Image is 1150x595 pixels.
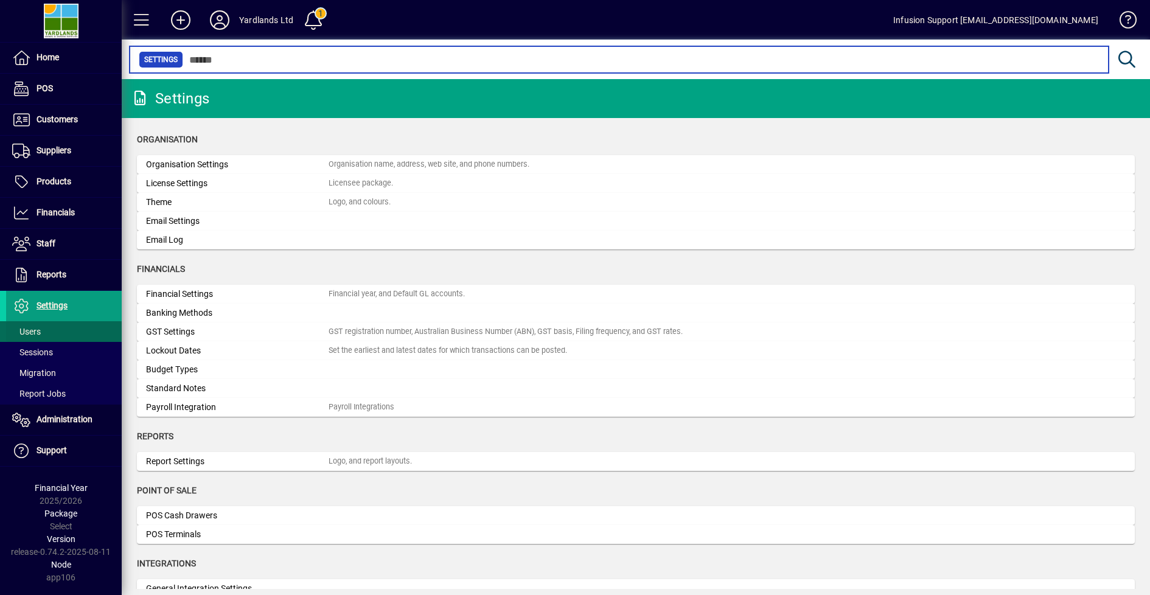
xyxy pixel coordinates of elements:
[6,74,122,104] a: POS
[146,382,329,395] div: Standard Notes
[329,402,394,413] div: Payroll Integrations
[146,177,329,190] div: License Settings
[137,452,1135,471] a: Report SettingsLogo, and report layouts.
[37,238,55,248] span: Staff
[51,560,71,569] span: Node
[6,383,122,404] a: Report Jobs
[37,270,66,279] span: Reports
[137,379,1135,398] a: Standard Notes
[37,114,78,124] span: Customers
[239,10,293,30] div: Yardlands Ltd
[37,83,53,93] span: POS
[200,9,239,31] button: Profile
[137,193,1135,212] a: ThemeLogo, and colours.
[137,506,1135,525] a: POS Cash Drawers
[35,483,88,493] span: Financial Year
[137,231,1135,249] a: Email Log
[131,89,209,108] div: Settings
[146,325,329,338] div: GST Settings
[47,534,75,544] span: Version
[329,456,412,467] div: Logo, and report layouts.
[146,215,329,228] div: Email Settings
[146,401,329,414] div: Payroll Integration
[146,307,329,319] div: Banking Methods
[6,321,122,342] a: Users
[146,363,329,376] div: Budget Types
[137,525,1135,544] a: POS Terminals
[37,145,71,155] span: Suppliers
[37,414,92,424] span: Administration
[893,10,1098,30] div: Infusion Support [EMAIL_ADDRESS][DOMAIN_NAME]
[137,558,196,568] span: Integrations
[137,212,1135,231] a: Email Settings
[137,174,1135,193] a: License SettingsLicensee package.
[37,52,59,62] span: Home
[1110,2,1135,42] a: Knowledge Base
[146,509,329,522] div: POS Cash Drawers
[146,158,329,171] div: Organisation Settings
[146,288,329,301] div: Financial Settings
[146,344,329,357] div: Lockout Dates
[137,360,1135,379] a: Budget Types
[6,342,122,363] a: Sessions
[6,229,122,259] a: Staff
[329,326,683,338] div: GST registration number, Australian Business Number (ABN), GST basis, Filing frequency, and GST r...
[6,436,122,466] a: Support
[146,234,329,246] div: Email Log
[44,509,77,518] span: Package
[137,304,1135,322] a: Banking Methods
[37,301,68,310] span: Settings
[6,405,122,435] a: Administration
[137,341,1135,360] a: Lockout DatesSet the earliest and latest dates for which transactions can be posted.
[6,136,122,166] a: Suppliers
[6,198,122,228] a: Financials
[37,207,75,217] span: Financials
[37,176,71,186] span: Products
[146,196,329,209] div: Theme
[137,431,173,441] span: Reports
[6,363,122,383] a: Migration
[6,43,122,73] a: Home
[146,582,329,595] div: General Integration Settings
[137,285,1135,304] a: Financial SettingsFinancial year, and Default GL accounts.
[329,345,567,357] div: Set the earliest and latest dates for which transactions can be posted.
[37,445,67,455] span: Support
[12,347,53,357] span: Sessions
[137,264,185,274] span: Financials
[329,178,393,189] div: Licensee package.
[144,54,178,66] span: Settings
[6,105,122,135] a: Customers
[6,167,122,197] a: Products
[137,485,197,495] span: Point of Sale
[137,322,1135,341] a: GST SettingsGST registration number, Australian Business Number (ABN), GST basis, Filing frequenc...
[329,288,465,300] div: Financial year, and Default GL accounts.
[137,134,198,144] span: Organisation
[137,398,1135,417] a: Payroll IntegrationPayroll Integrations
[329,159,529,170] div: Organisation name, address, web site, and phone numbers.
[12,389,66,398] span: Report Jobs
[329,197,391,208] div: Logo, and colours.
[12,327,41,336] span: Users
[137,155,1135,174] a: Organisation SettingsOrganisation name, address, web site, and phone numbers.
[146,528,329,541] div: POS Terminals
[12,368,56,378] span: Migration
[146,455,329,468] div: Report Settings
[6,260,122,290] a: Reports
[161,9,200,31] button: Add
